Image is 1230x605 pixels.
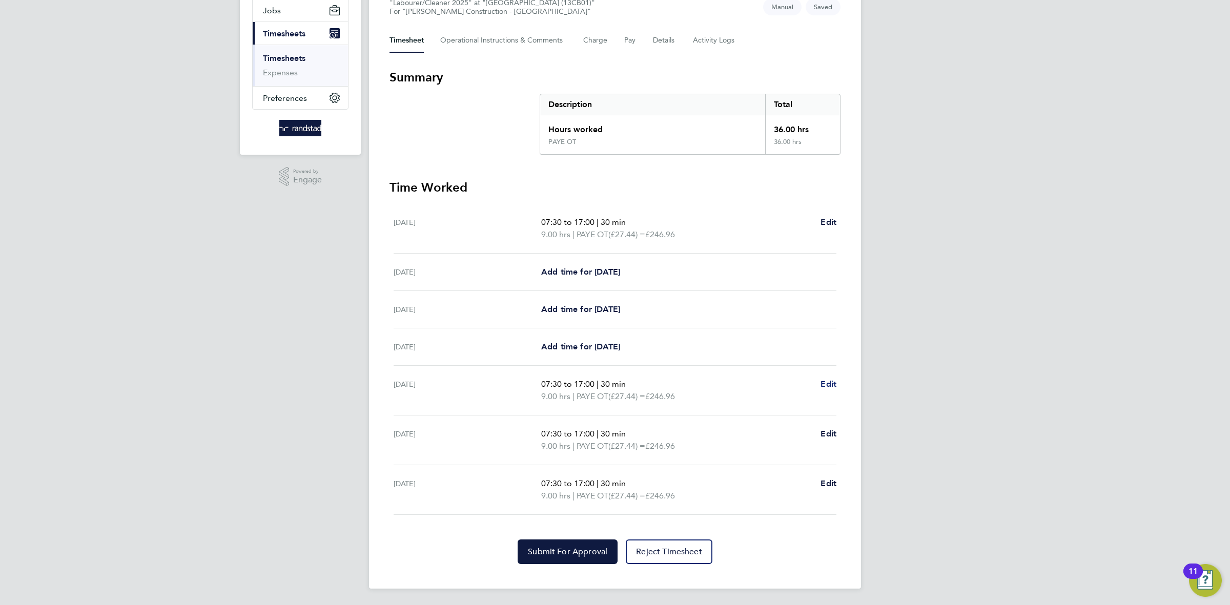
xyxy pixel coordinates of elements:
span: Edit [821,379,836,389]
span: | [572,391,575,401]
span: Jobs [263,6,281,15]
div: [DATE] [394,216,541,241]
button: Submit For Approval [518,539,618,564]
div: 36.00 hrs [765,138,840,154]
div: [DATE] [394,428,541,452]
div: 36.00 hrs [765,115,840,138]
span: 07:30 to 17:00 [541,217,594,227]
span: | [597,478,599,488]
section: Timesheet [389,69,840,564]
span: 07:30 to 17:00 [541,379,594,389]
span: (£27.44) = [608,391,645,401]
a: Edit [821,378,836,390]
span: £246.96 [645,391,675,401]
div: PAYE OT [548,138,576,146]
a: Go to home page [252,120,348,136]
button: Open Resource Center, 11 new notifications [1189,564,1222,597]
span: (£27.44) = [608,491,645,500]
span: 30 min [601,379,626,389]
h3: Summary [389,69,840,86]
span: | [597,217,599,227]
span: Submit For Approval [528,547,607,557]
a: Timesheets [263,53,305,63]
span: Preferences [263,93,307,103]
span: 30 min [601,478,626,488]
span: PAYE OT [577,490,608,502]
button: Details [653,28,676,53]
button: Reject Timesheet [626,539,712,564]
span: (£27.44) = [608,441,645,451]
span: Edit [821,217,836,227]
a: Edit [821,428,836,440]
button: Operational Instructions & Comments [440,28,567,53]
span: 07:30 to 17:00 [541,478,594,488]
div: [DATE] [394,303,541,316]
a: Edit [821,477,836,490]
span: £246.96 [645,491,675,500]
img: randstad-logo-retina.png [279,120,322,136]
a: Add time for [DATE] [541,266,620,278]
span: Add time for [DATE] [541,304,620,314]
span: Timesheets [263,29,305,38]
span: 9.00 hrs [541,491,570,500]
span: 9.00 hrs [541,230,570,239]
button: Preferences [253,87,348,109]
a: Add time for [DATE] [541,341,620,353]
div: [DATE] [394,378,541,403]
span: £246.96 [645,230,675,239]
div: Total [765,94,840,115]
button: Pay [624,28,637,53]
span: Edit [821,478,836,488]
span: | [597,429,599,439]
span: 9.00 hrs [541,391,570,401]
div: [DATE] [394,477,541,502]
button: Activity Logs [693,28,736,53]
span: Engage [293,176,322,184]
div: For "[PERSON_NAME] Construction - [GEOGRAPHIC_DATA]" [389,7,595,16]
span: PAYE OT [577,228,608,241]
span: £246.96 [645,441,675,451]
div: 11 [1188,571,1198,585]
span: | [597,379,599,389]
a: Add time for [DATE] [541,303,620,316]
div: Hours worked [540,115,765,138]
span: 9.00 hrs [541,441,570,451]
button: Charge [583,28,608,53]
span: | [572,230,575,239]
div: Timesheets [253,45,348,86]
span: 07:30 to 17:00 [541,429,594,439]
span: PAYE OT [577,440,608,452]
span: Powered by [293,167,322,176]
button: Timesheets [253,22,348,45]
h3: Time Worked [389,179,840,196]
span: | [572,491,575,500]
button: Timesheet [389,28,424,53]
a: Edit [821,216,836,228]
span: Reject Timesheet [636,547,702,557]
span: (£27.44) = [608,230,645,239]
a: Expenses [263,68,298,77]
span: PAYE OT [577,390,608,403]
span: 30 min [601,217,626,227]
div: [DATE] [394,266,541,278]
span: Edit [821,429,836,439]
div: Summary [540,94,840,155]
a: Powered byEngage [279,167,322,186]
span: Add time for [DATE] [541,267,620,277]
span: 30 min [601,429,626,439]
span: | [572,441,575,451]
span: Add time for [DATE] [541,342,620,351]
div: [DATE] [394,341,541,353]
div: Description [540,94,765,115]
